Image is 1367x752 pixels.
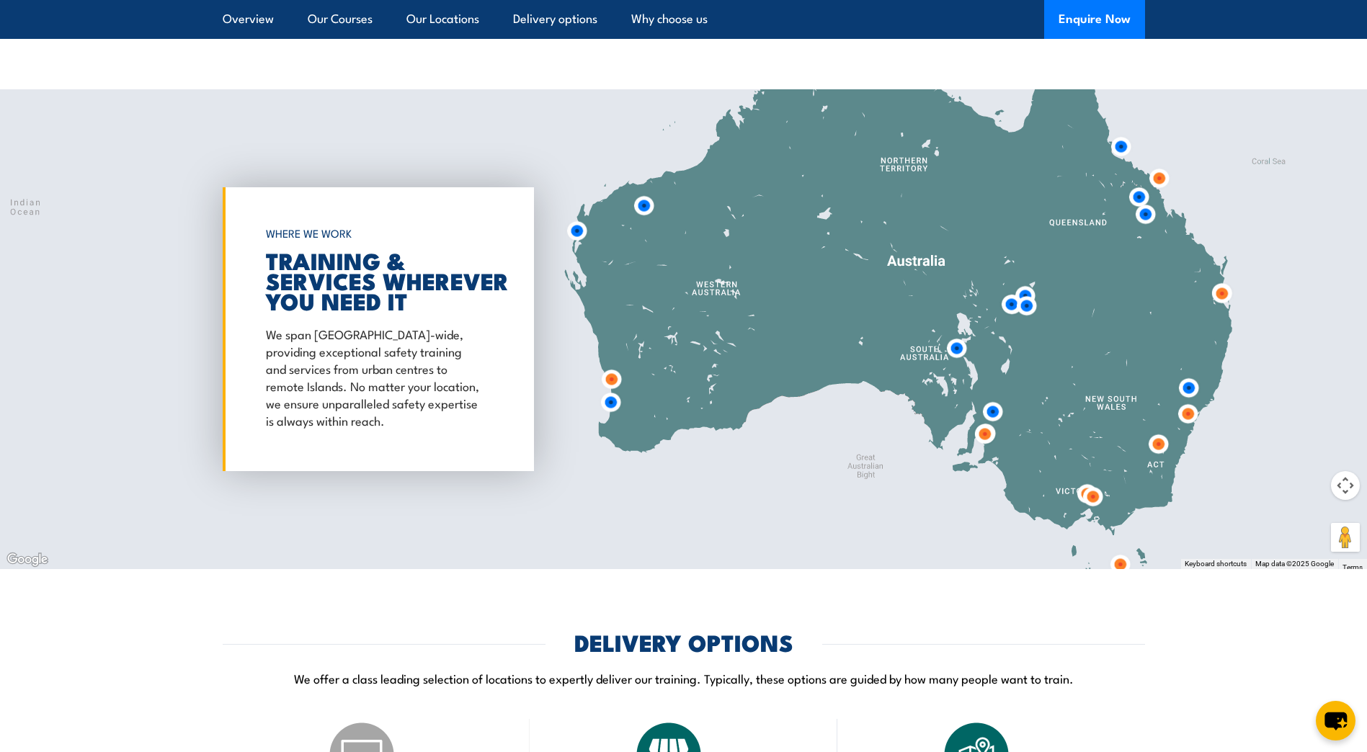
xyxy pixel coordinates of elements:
[1185,559,1247,569] button: Keyboard shortcuts
[223,670,1145,686] p: We offer a class leading selection of locations to expertly deliver our training. Typically, thes...
[266,250,484,310] h2: TRAINING & SERVICES WHEREVER YOU NEED IT
[266,325,484,429] p: We span [GEOGRAPHIC_DATA]-wide, providing exceptional safety training and services from urban cen...
[574,632,793,652] h2: DELIVERY OPTIONS
[4,550,51,569] a: Open this area in Google Maps (opens a new window)
[1255,560,1334,568] span: Map data ©2025 Google
[1331,523,1360,552] button: Drag Pegman onto the map to open Street View
[1316,701,1355,740] button: chat-button
[1342,563,1363,571] a: Terms (opens in new tab)
[266,220,484,246] h6: WHERE WE WORK
[4,550,51,569] img: Google
[1331,471,1360,500] button: Map camera controls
